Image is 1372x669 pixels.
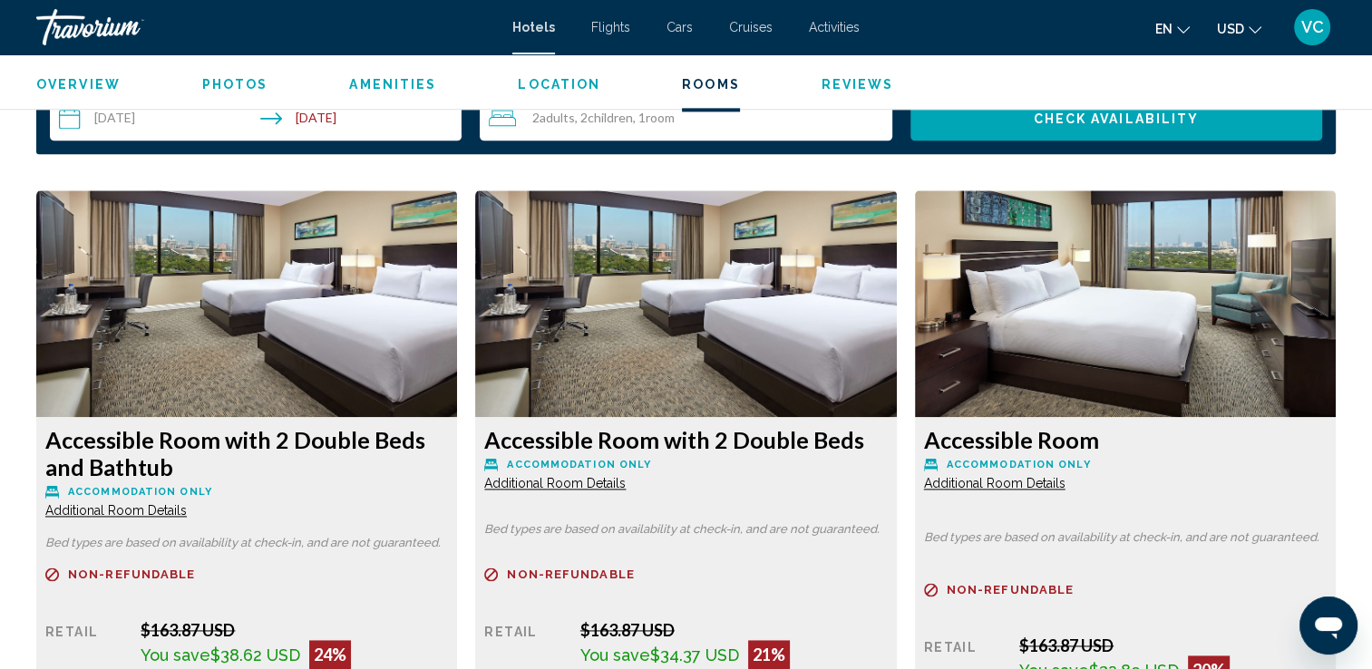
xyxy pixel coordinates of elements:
[50,95,1322,141] div: Search widget
[68,568,195,580] span: Non-refundable
[50,95,462,141] button: Check-in date: Aug 14, 2025 Check-out date: Aug 15, 2025
[349,76,436,92] button: Amenities
[924,426,1327,453] h3: Accessible Room
[682,76,740,92] button: Rooms
[36,77,121,92] span: Overview
[947,459,1091,470] span: Accommodation Only
[822,76,894,92] button: Reviews
[1289,8,1336,46] button: User Menu
[809,20,860,34] a: Activities
[141,645,210,664] span: You save
[45,537,448,549] p: Bed types are based on availability at check-in, and are not guaranteed.
[1033,111,1199,126] span: Check Availability
[36,190,457,417] img: ca0e2604-22a8-458e-ad1e-4d14e41c7ec3.jpeg
[947,584,1074,596] span: Non-refundable
[580,645,650,664] span: You save
[68,486,212,498] span: Accommodation Only
[36,76,121,92] button: Overview
[575,111,633,125] span: , 2
[484,523,887,536] p: Bed types are based on availability at check-in, and are not guaranteed.
[484,426,887,453] h3: Accessible Room with 2 Double Beds
[915,190,1336,417] img: 807ebe4e-fb6f-464b-a973-78417cef7037.jpeg
[540,110,575,125] span: Adults
[1299,596,1357,654] iframe: Button to launch messaging window
[45,426,448,480] h3: Accessible Room with 2 Double Beds and Bathtub
[633,111,675,125] span: , 1
[309,640,351,669] div: 24%
[36,9,494,45] a: Travorium
[45,503,187,518] span: Additional Room Details
[667,20,693,34] a: Cars
[1217,22,1244,36] span: USD
[480,95,891,141] button: Travelers: 2 adults, 2 children
[475,190,896,417] img: ca0e2604-22a8-458e-ad1e-4d14e41c7ec3.jpeg
[507,568,634,580] span: Non-refundable
[924,476,1065,490] span: Additional Room Details
[518,77,600,92] span: Location
[646,110,675,125] span: Room
[729,20,773,34] a: Cruises
[210,645,300,664] span: $38.62 USD
[748,640,790,669] div: 21%
[45,620,127,669] div: Retail
[1155,22,1173,36] span: en
[1217,15,1261,42] button: Change currency
[650,645,739,664] span: $34.37 USD
[507,459,651,470] span: Accommodation Only
[924,531,1327,544] p: Bed types are based on availability at check-in, and are not guaranteed.
[591,20,630,34] a: Flights
[910,95,1322,141] button: Check Availability
[484,476,626,490] span: Additional Room Details
[202,76,268,92] button: Photos
[1301,18,1324,36] span: VC
[532,111,575,125] span: 2
[822,77,894,92] span: Reviews
[349,77,436,92] span: Amenities
[1155,15,1190,42] button: Change language
[202,77,268,92] span: Photos
[141,620,448,640] div: $163.87 USD
[682,77,740,92] span: Rooms
[512,20,555,34] a: Hotels
[580,620,888,640] div: $163.87 USD
[484,620,566,669] div: Retail
[518,76,600,92] button: Location
[1019,635,1327,655] div: $163.87 USD
[588,110,633,125] span: Children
